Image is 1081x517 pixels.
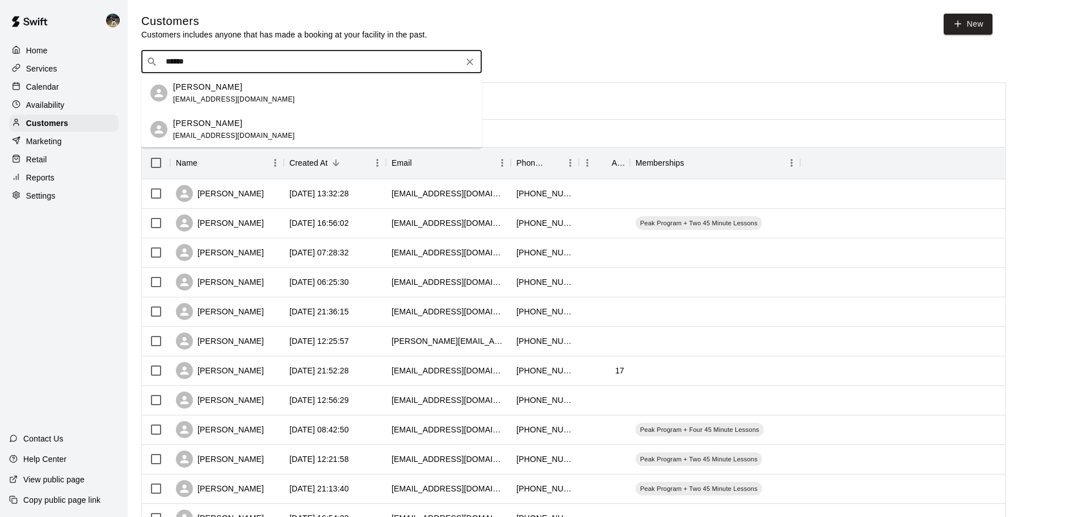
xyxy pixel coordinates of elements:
[26,190,56,201] p: Settings
[176,303,264,320] div: [PERSON_NAME]
[267,154,284,171] button: Menu
[150,85,167,102] div: Christa Smelko
[26,99,65,111] p: Availability
[615,365,624,376] div: 17
[546,155,562,171] button: Sort
[636,455,762,464] span: Peak Program + Two 45 Minute Lessons
[516,247,573,258] div: +14064910986
[392,424,505,435] div: nbrilz@mt.gov
[289,306,349,317] div: 2025-09-08 21:36:15
[176,244,264,261] div: [PERSON_NAME]
[636,216,762,230] div: Peak Program + Two 45 Minute Lessons
[579,154,596,171] button: Menu
[9,187,119,204] a: Settings
[944,14,992,35] a: New
[511,147,579,179] div: Phone Number
[23,433,64,444] p: Contact Us
[26,172,54,183] p: Reports
[176,147,197,179] div: Name
[9,96,119,114] a: Availability
[176,274,264,291] div: [PERSON_NAME]
[636,425,764,434] span: Peak Program + Four 45 Minute Lessons
[23,453,66,465] p: Help Center
[176,392,264,409] div: [PERSON_NAME]
[392,276,505,288] div: tiffwietecki@gmail.com
[630,147,800,179] div: Memberships
[392,453,505,465] div: friendlys03@gmail.com
[9,42,119,59] div: Home
[462,54,478,70] button: Clear
[176,185,264,202] div: [PERSON_NAME]
[289,424,349,435] div: 2025-08-27 08:42:50
[197,155,213,171] button: Sort
[392,365,505,376] div: madijoemmert@gmail.com
[392,394,505,406] div: amber_68131@yahoo.com
[516,188,573,199] div: +14064619179
[26,45,48,56] p: Home
[516,394,573,406] div: +13144131920
[369,154,386,171] button: Menu
[176,451,264,468] div: [PERSON_NAME]
[516,147,546,179] div: Phone Number
[328,155,344,171] button: Sort
[9,60,119,77] a: Services
[9,169,119,186] a: Reports
[516,306,573,317] div: +12059831254
[579,147,630,179] div: Age
[392,217,505,229] div: paloro16104@gmail.com
[636,484,762,493] span: Peak Program + Two 45 Minute Lessons
[392,335,505,347] div: jonathon.s.butler@gmail.com
[26,81,59,93] p: Calendar
[26,136,62,147] p: Marketing
[516,424,573,435] div: +14064655285
[636,218,762,228] span: Peak Program + Two 45 Minute Lessons
[516,276,573,288] div: +14062084264
[173,132,295,140] span: [EMAIL_ADDRESS][DOMAIN_NAME]
[9,115,119,132] a: Customers
[176,421,264,438] div: [PERSON_NAME]
[289,365,349,376] div: 2025-08-27 21:52:28
[636,452,762,466] div: Peak Program + Two 45 Minute Lessons
[284,147,386,179] div: Created At
[289,217,349,229] div: 2025-09-09 16:56:02
[26,117,68,129] p: Customers
[289,394,349,406] div: 2025-08-27 12:56:29
[392,247,505,258] div: jbleile01@yahoo.com
[596,155,612,171] button: Sort
[173,117,242,129] p: [PERSON_NAME]
[289,453,349,465] div: 2025-08-24 12:21:58
[636,147,684,179] div: Memberships
[176,362,264,379] div: [PERSON_NAME]
[170,147,284,179] div: Name
[516,483,573,494] div: +14064318083
[26,154,47,165] p: Retail
[412,155,428,171] button: Sort
[494,154,511,171] button: Menu
[104,9,128,32] div: Nolan Gilbert
[173,81,242,93] p: [PERSON_NAME]
[392,483,505,494] div: ssteen@servprohelenagreatfalls.com
[636,482,762,495] div: Peak Program + Two 45 Minute Lessons
[9,151,119,168] a: Retail
[289,188,349,199] div: 2025-09-10 13:32:28
[141,51,482,73] div: Search customers by name or email
[562,154,579,171] button: Menu
[26,63,57,74] p: Services
[9,78,119,95] a: Calendar
[516,217,573,229] div: +14064656486
[173,95,295,103] span: [EMAIL_ADDRESS][DOMAIN_NAME]
[141,14,427,29] h5: Customers
[9,133,119,150] a: Marketing
[23,494,100,506] p: Copy public page link
[636,423,764,436] div: Peak Program + Four 45 Minute Lessons
[289,483,349,494] div: 2025-08-19 21:13:40
[176,215,264,232] div: [PERSON_NAME]
[392,147,412,179] div: Email
[289,335,349,347] div: 2025-09-01 12:25:57
[392,306,505,317] div: smothermanx5@gmail.com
